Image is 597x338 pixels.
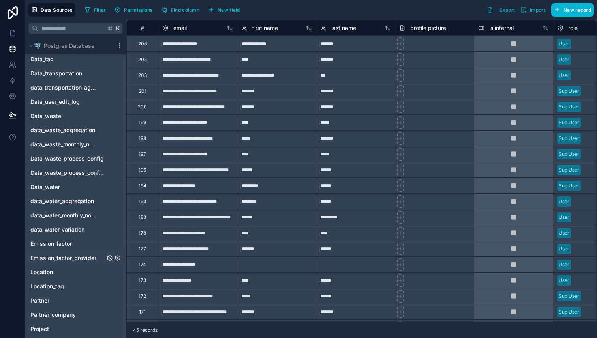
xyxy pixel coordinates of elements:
div: 172 [139,293,146,299]
span: Import [530,7,545,13]
div: User [559,230,569,237]
div: Sub User [559,119,579,126]
button: Permissions [112,4,155,16]
button: Find column [159,4,202,16]
div: 203 [138,72,147,78]
div: User [559,245,569,252]
span: role [568,24,578,32]
div: User [559,56,569,63]
div: User [559,40,569,47]
div: Sub User [559,182,579,189]
div: 201 [139,88,146,94]
span: Export [499,7,515,13]
div: 193 [139,198,146,205]
div: 198 [139,135,146,142]
span: Find column [171,7,199,13]
div: Sub User [559,166,579,174]
div: 197 [139,151,146,157]
span: email [173,24,187,32]
div: User [559,72,569,79]
div: 178 [139,230,146,236]
span: last name [331,24,356,32]
div: 177 [139,246,146,252]
button: New record [551,3,594,17]
span: profile picture [410,24,446,32]
div: 205 [138,56,147,63]
div: 173 [139,277,146,284]
a: Permissions [112,4,158,16]
button: Data Sources [28,3,75,17]
div: User [559,277,569,284]
div: Sub User [559,103,579,110]
span: is internal [489,24,514,32]
div: 174 [139,261,146,268]
button: Filter [82,4,109,16]
a: New record [548,3,594,17]
div: 199 [139,120,146,126]
div: Sub User [559,151,579,158]
span: 45 records [133,327,158,333]
span: Filter [94,7,106,13]
span: New record [563,7,591,13]
div: 183 [139,214,146,220]
span: K [115,26,121,31]
span: Permissions [124,7,152,13]
div: 200 [138,104,147,110]
div: 194 [139,183,146,189]
div: User [559,198,569,205]
button: Import [518,3,548,17]
div: 196 [139,167,146,173]
div: Sub User [559,293,579,300]
div: Sub User [559,308,579,316]
div: User [559,261,569,268]
button: New field [205,4,243,16]
div: 171 [139,309,146,315]
span: New field [218,7,240,13]
div: Sub User [559,88,579,95]
div: User [559,214,569,221]
div: Sub User [559,135,579,142]
button: Export [484,3,518,17]
span: first name [252,24,278,32]
span: Data Sources [41,7,73,13]
div: # [133,25,152,31]
div: 206 [138,41,147,47]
